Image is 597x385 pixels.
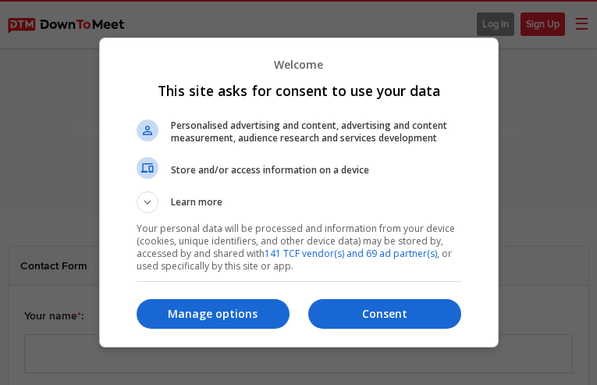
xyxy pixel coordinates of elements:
[137,57,461,72] p: Welcome
[171,119,461,144] span: Personalised advertising and content, advertising and content measurement, audience research and ...
[308,306,461,322] p: Consent
[308,299,461,329] button: Consent
[137,223,461,273] p: Your personal data will be processed and information from your device (cookies, unique identifier...
[171,164,461,176] span: Store and/or access information on a device
[137,81,461,100] h1: This site asks for consent to use your data
[171,195,222,213] span: Learn more
[137,191,461,213] button: Learn more
[265,247,437,260] a: 141 TCF vendor(s) and 69 ad partner(s)
[137,299,290,329] button: Manage options
[137,306,290,322] p: Manage options
[99,37,499,347] div: This site asks for consent to use your data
